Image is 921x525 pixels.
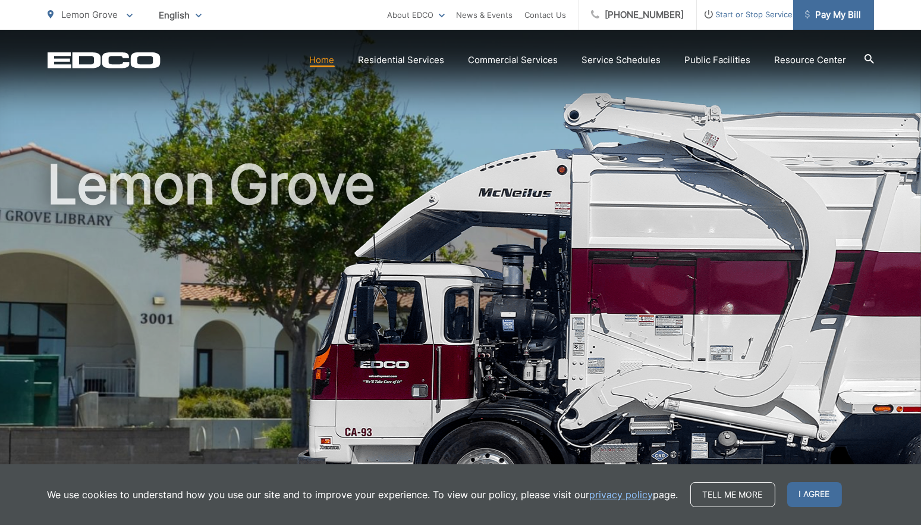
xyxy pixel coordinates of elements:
[775,53,847,67] a: Resource Center
[805,8,862,22] span: Pay My Bill
[787,482,842,507] span: I agree
[457,8,513,22] a: News & Events
[582,53,661,67] a: Service Schedules
[690,482,775,507] a: Tell me more
[388,8,445,22] a: About EDCO
[310,53,335,67] a: Home
[685,53,751,67] a: Public Facilities
[525,8,567,22] a: Contact Us
[48,52,161,68] a: EDCD logo. Return to the homepage.
[62,9,118,20] span: Lemon Grove
[359,53,445,67] a: Residential Services
[590,487,653,502] a: privacy policy
[150,5,210,26] span: English
[469,53,558,67] a: Commercial Services
[48,487,678,502] p: We use cookies to understand how you use our site and to improve your experience. To view our pol...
